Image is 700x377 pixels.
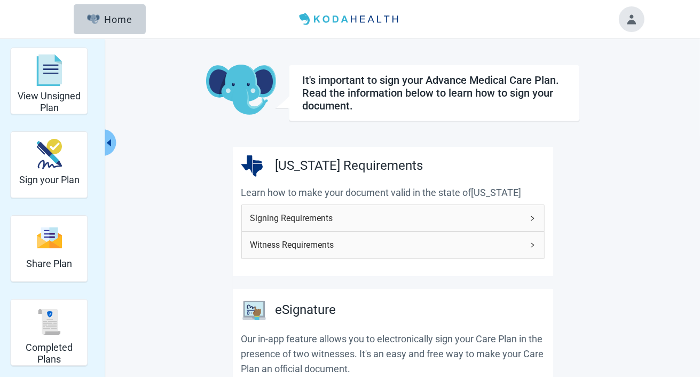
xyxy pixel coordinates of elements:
[15,342,83,365] h2: Completed Plans
[302,74,567,112] div: It's important to sign your Advance Medical Care Plan. Read the information below to learn how to...
[11,131,88,198] div: Sign your Plan
[11,215,88,282] div: Share Plan
[11,299,88,366] div: Completed Plans
[36,54,62,87] img: View Unsigned Plan
[242,232,544,258] div: Witness Requirements
[241,332,545,377] p: Our in-app feature allows you to electronically sign your Care Plan in the presence of two witnes...
[15,90,83,113] h2: View Unsigned Plan
[619,6,644,32] button: Toggle account menu
[295,11,405,28] img: Koda Health
[250,238,523,252] span: Witness Requirements
[74,4,146,34] button: ElephantHome
[241,155,263,177] img: Texas
[19,174,80,186] h2: Sign your Plan
[104,138,114,148] span: caret-left
[529,215,536,222] span: right
[276,300,336,320] h3: eSignature
[242,205,544,231] div: Signing Requirements
[11,48,88,114] div: View Unsigned Plan
[26,258,72,270] h2: Share Plan
[206,65,276,116] img: Koda Elephant
[103,129,116,156] button: Collapse menu
[276,156,423,176] h3: [US_STATE] Requirements
[36,226,62,249] img: Share Plan
[241,297,267,323] img: eSignature
[529,242,536,248] span: right
[241,185,545,200] p: Learn how to make your document valid in the state of [US_STATE]
[36,139,62,169] img: Sign your Plan
[87,14,100,24] img: Elephant
[87,14,133,25] div: Home
[250,211,523,225] span: Signing Requirements
[36,309,62,335] img: Completed Plans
